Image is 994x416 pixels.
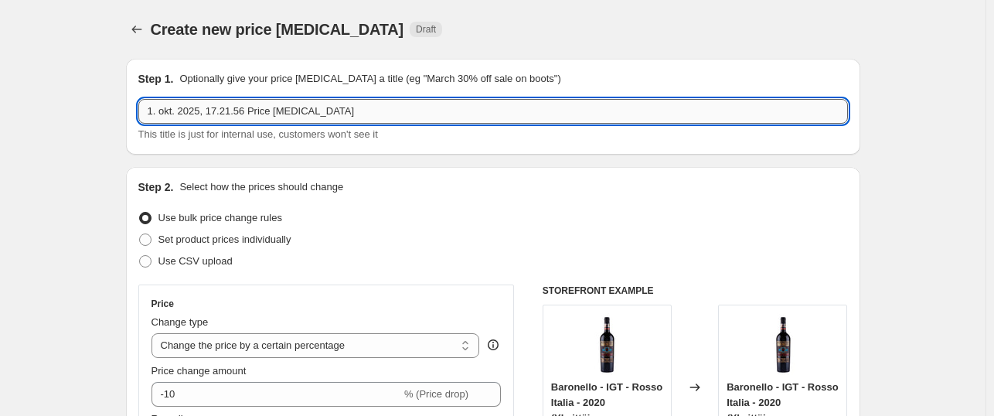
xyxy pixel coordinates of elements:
h3: Price [151,298,174,310]
span: Use CSV upload [158,255,233,267]
span: Set product prices individually [158,234,291,245]
h2: Step 1. [138,71,174,87]
button: Price change jobs [126,19,148,40]
img: BaronelloIGTRossoItalia_2020__r1218_80x.jpg [752,313,814,375]
span: Use bulk price change rules [158,212,282,223]
img: BaronelloIGTRossoItalia_2020__r1218_80x.jpg [576,313,638,375]
span: Draft [416,23,436,36]
input: 30% off holiday sale [138,99,848,124]
span: Price change amount [151,365,247,377]
span: Create new price [MEDICAL_DATA] [151,21,404,38]
span: % (Price drop) [404,388,468,400]
h2: Step 2. [138,179,174,195]
p: Optionally give your price [MEDICAL_DATA] a title (eg "March 30% off sale on boots") [179,71,560,87]
p: Select how the prices should change [179,179,343,195]
span: Change type [151,316,209,328]
h6: STOREFRONT EXAMPLE [543,285,848,297]
span: This title is just for internal use, customers won't see it [138,128,378,140]
input: -15 [151,382,401,407]
div: help [485,337,501,353]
